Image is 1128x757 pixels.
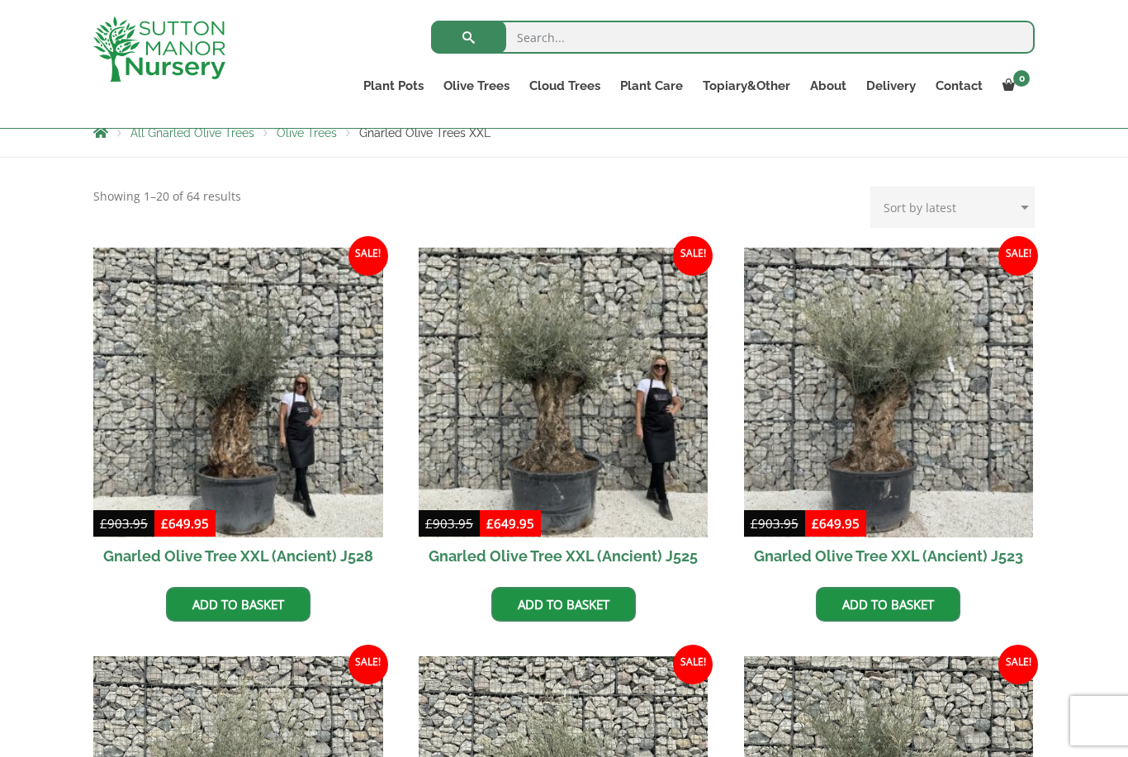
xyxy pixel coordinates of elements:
bdi: 649.95 [161,515,209,532]
a: Delivery [856,74,926,97]
a: Olive Trees [277,126,337,140]
span: Sale! [673,645,713,684]
a: Cloud Trees [519,74,610,97]
span: Sale! [348,645,388,684]
bdi: 903.95 [100,515,148,532]
bdi: 649.95 [812,515,860,532]
select: Shop order [870,187,1035,228]
a: Contact [926,74,993,97]
img: logo [93,17,225,82]
span: £ [425,515,433,532]
h2: Gnarled Olive Tree XXL (Ancient) J525 [419,537,709,575]
span: Sale! [348,236,388,276]
a: 0 [993,74,1035,97]
img: Gnarled Olive Tree XXL (Ancient) J523 [744,248,1034,537]
a: Add to basket: “Gnarled Olive Tree XXL (Ancient) J528” [166,587,310,622]
bdi: 649.95 [486,515,534,532]
bdi: 903.95 [751,515,799,532]
h2: Gnarled Olive Tree XXL (Ancient) J528 [93,537,383,575]
a: All Gnarled Olive Trees [130,126,254,140]
input: Search... [431,21,1035,54]
h2: Gnarled Olive Tree XXL (Ancient) J523 [744,537,1034,575]
span: Gnarled Olive Trees XXL [359,126,491,140]
a: Sale! Gnarled Olive Tree XXL (Ancient) J528 [93,248,383,575]
span: £ [812,515,819,532]
span: Sale! [998,645,1038,684]
img: Gnarled Olive Tree XXL (Ancient) J528 [93,248,383,537]
nav: Breadcrumbs [93,125,1035,139]
a: Topiary&Other [693,74,800,97]
span: £ [486,515,494,532]
a: Plant Care [610,74,693,97]
a: Add to basket: “Gnarled Olive Tree XXL (Ancient) J525” [491,587,636,622]
p: Showing 1–20 of 64 results [93,187,241,206]
span: Sale! [673,236,713,276]
span: Sale! [998,236,1038,276]
span: £ [751,515,758,532]
bdi: 903.95 [425,515,473,532]
span: £ [100,515,107,532]
img: Gnarled Olive Tree XXL (Ancient) J525 [419,248,709,537]
a: Sale! Gnarled Olive Tree XXL (Ancient) J525 [419,248,709,575]
a: Add to basket: “Gnarled Olive Tree XXL (Ancient) J523” [816,587,960,622]
span: £ [161,515,168,532]
span: 0 [1013,70,1030,87]
a: Olive Trees [434,74,519,97]
a: Sale! Gnarled Olive Tree XXL (Ancient) J523 [744,248,1034,575]
a: About [800,74,856,97]
a: Plant Pots [353,74,434,97]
